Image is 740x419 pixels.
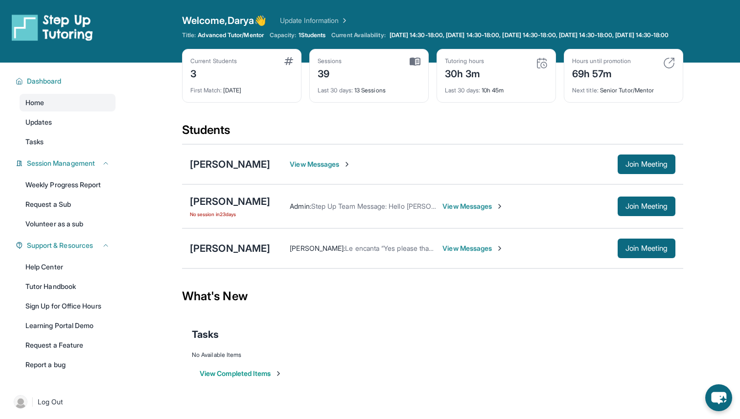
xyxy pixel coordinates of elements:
[182,122,683,144] div: Students
[20,176,116,194] a: Weekly Progress Report
[20,258,116,276] a: Help Center
[331,31,385,39] span: Current Availability:
[23,158,110,168] button: Session Management
[572,57,631,65] div: Hours until promotion
[190,87,222,94] span: First Match :
[572,81,675,94] div: Senior Tutor/Mentor
[27,76,62,86] span: Dashboard
[290,202,311,210] span: Admin :
[299,31,326,39] span: 1 Students
[38,397,63,407] span: Log Out
[318,81,420,94] div: 13 Sessions
[190,57,237,65] div: Current Students
[190,65,237,81] div: 3
[705,384,732,411] button: chat-button
[20,317,116,334] a: Learning Portal Demo
[496,202,504,210] img: Chevron-Right
[27,241,93,250] span: Support & Resources
[496,244,504,252] img: Chevron-Right
[20,133,116,151] a: Tasks
[663,57,675,69] img: card
[284,57,293,65] img: card
[192,328,219,341] span: Tasks
[14,395,27,409] img: user-img
[31,396,34,408] span: |
[318,65,342,81] div: 39
[290,159,351,169] span: View Messages
[182,275,683,318] div: What's New
[182,31,196,39] span: Title:
[198,31,263,39] span: Advanced Tutor/Mentor
[625,245,668,251] span: Join Meeting
[618,197,675,216] button: Join Meeting
[20,215,116,233] a: Volunteer as a sub
[190,81,293,94] div: [DATE]
[625,161,668,167] span: Join Meeting
[442,201,504,211] span: View Messages
[339,16,348,25] img: Chevron Right
[290,244,345,252] span: [PERSON_NAME] :
[280,16,348,25] a: Update Information
[343,160,351,168] img: Chevron-Right
[190,210,270,218] span: No session in 23 days
[23,241,110,250] button: Support & Resources
[20,336,116,354] a: Request a Feature
[536,57,548,69] img: card
[390,31,669,39] span: [DATE] 14:30-18:00, [DATE] 14:30-18:00, [DATE] 14:30-18:00, [DATE] 14:30-18:00, [DATE] 14:30-18:00
[318,57,342,65] div: Sessions
[388,31,671,39] a: [DATE] 14:30-18:00, [DATE] 14:30-18:00, [DATE] 14:30-18:00, [DATE] 14:30-18:00, [DATE] 14:30-18:00
[20,297,116,315] a: Sign Up for Office Hours
[270,31,297,39] span: Capacity:
[618,154,675,174] button: Join Meeting
[12,14,93,41] img: logo
[20,356,116,374] a: Report a bug
[410,57,420,66] img: card
[442,243,504,253] span: View Messages
[20,113,116,131] a: Updates
[200,369,282,378] button: View Completed Items
[572,87,599,94] span: Next title :
[345,244,452,252] span: Le encanta “Yes please thank you”
[10,391,116,413] a: |Log Out
[25,137,44,147] span: Tasks
[618,239,675,258] button: Join Meeting
[190,242,270,255] div: [PERSON_NAME]
[20,278,116,295] a: Tutor Handbook
[20,196,116,213] a: Request a Sub
[190,157,270,171] div: [PERSON_NAME]
[572,65,631,81] div: 69h 57m
[20,94,116,111] a: Home
[190,195,270,208] div: [PERSON_NAME]
[25,117,52,127] span: Updates
[192,351,673,359] div: No Available Items
[445,87,480,94] span: Last 30 days :
[23,76,110,86] button: Dashboard
[27,158,95,168] span: Session Management
[25,98,44,108] span: Home
[445,57,484,65] div: Tutoring hours
[445,65,484,81] div: 30h 3m
[318,87,353,94] span: Last 30 days :
[445,81,548,94] div: 10h 45m
[625,203,668,209] span: Join Meeting
[182,14,266,27] span: Welcome, Darya 👋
